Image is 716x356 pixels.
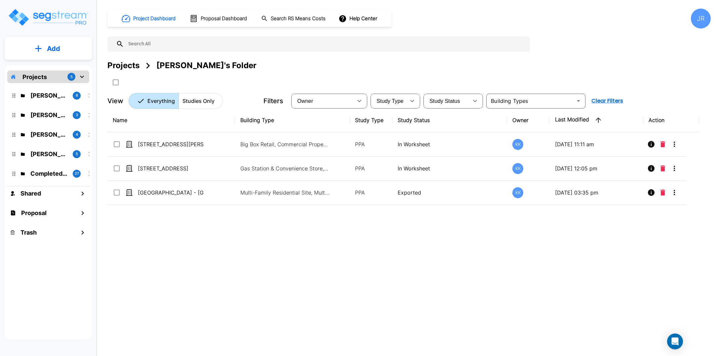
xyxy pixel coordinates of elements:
[297,98,313,104] span: Owner
[76,151,78,157] p: 5
[589,94,626,108] button: Clear Filters
[429,98,460,104] span: Study Status
[645,162,658,175] button: Info
[377,98,403,104] span: Study Type
[263,96,283,106] p: Filters
[240,164,330,172] p: Gas Station & Convenience Store, Gas Station Site
[392,108,507,132] th: Study Status
[138,140,204,148] p: [STREET_ADDRESS][PERSON_NAME]
[235,108,350,132] th: Building Type
[30,150,67,158] p: Jon's Folder
[156,60,257,71] div: [PERSON_NAME]'s Folder
[22,72,47,81] p: Projects
[147,97,175,105] p: Everything
[488,96,573,106] input: Building Types
[107,60,139,71] div: Projects
[372,92,406,110] div: Select
[138,189,204,197] p: [GEOGRAPHIC_DATA] - [GEOGRAPHIC_DATA]
[119,11,179,26] button: Project Dashboard
[30,111,67,119] p: Karina's Folder
[574,96,583,106] button: Open
[187,12,251,25] button: Proposal Dashboard
[20,189,41,198] h1: Shared
[512,187,523,198] div: KK
[668,138,681,151] button: More-Options
[76,132,78,137] p: 4
[20,228,37,237] h1: Trash
[658,162,668,175] button: Delete
[133,15,176,22] h1: Project Dashboard
[667,334,683,349] div: Open Intercom Messenger
[30,130,67,139] p: M.E. Folder
[76,112,78,118] p: 3
[182,97,215,105] p: Studies Only
[30,91,67,100] p: Kristina's Folder (Finalized Reports)
[643,108,698,132] th: Action
[398,140,502,148] p: In Worksheet
[107,108,235,132] th: Name
[76,93,78,98] p: 8
[21,208,47,217] h1: Proposal
[5,39,92,58] button: Add
[355,189,387,197] p: PPA
[75,171,79,176] p: 27
[512,163,523,174] div: KK
[398,189,502,197] p: Exported
[350,108,392,132] th: Study Type
[658,138,668,151] button: Delete
[645,138,658,151] button: Info
[201,15,247,22] h1: Proposal Dashboard
[425,92,468,110] div: Select
[124,36,527,52] input: Search All
[109,76,122,89] button: SelectAll
[512,139,523,150] div: KK
[138,164,204,172] p: [STREET_ADDRESS]
[507,108,550,132] th: Owner
[129,93,223,109] div: Platform
[47,44,60,54] p: Add
[555,140,638,148] p: [DATE] 11:11 am
[271,15,326,22] h1: Search RS Means Costs
[550,108,643,132] th: Last Modified
[337,12,380,25] button: Help Center
[691,9,711,28] div: JR
[355,164,387,172] p: PPA
[668,186,681,199] button: More-Options
[398,164,502,172] p: In Worksheet
[555,189,638,197] p: [DATE] 03:35 pm
[129,93,179,109] button: Everything
[240,140,330,148] p: Big Box Retail, Commercial Property Site
[107,96,123,106] p: View
[8,8,89,27] img: Logo
[658,186,668,199] button: Delete
[293,92,353,110] div: Select
[240,189,330,197] p: Multi-Family Residential Site, Multi-Family Residential
[259,12,329,25] button: Search RS Means Costs
[179,93,223,109] button: Studies Only
[555,164,638,172] p: [DATE] 12:05 pm
[30,169,67,178] p: Completed Client Reports 2025
[668,162,681,175] button: More-Options
[645,186,658,199] button: Info
[70,74,73,80] p: 5
[355,140,387,148] p: PPA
